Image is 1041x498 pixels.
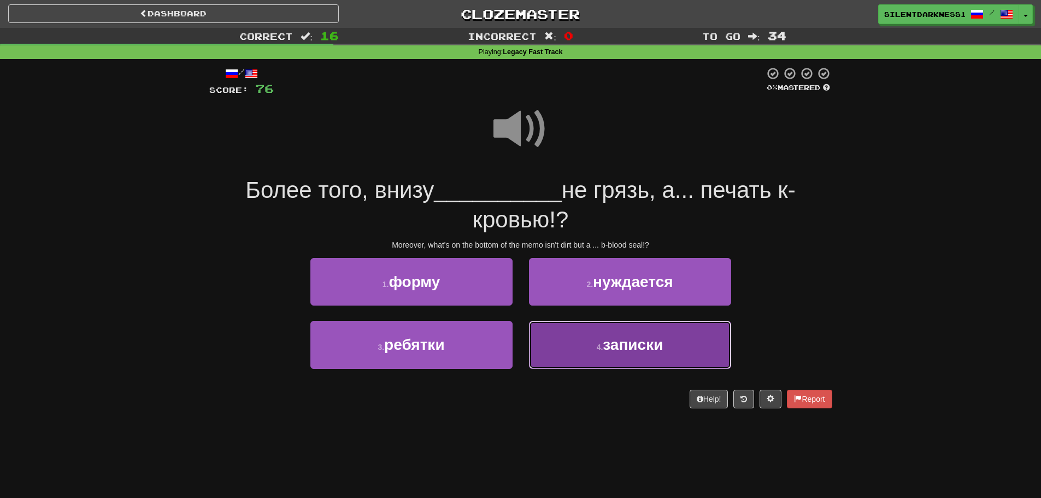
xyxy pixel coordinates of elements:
[468,31,537,42] span: Incorrect
[564,29,573,42] span: 0
[702,31,740,42] span: To go
[787,390,832,408] button: Report
[255,81,274,95] span: 76
[320,29,339,42] span: 16
[209,239,832,250] div: Moreover, what's on the bottom of the memo isn't dirt but a ... b-blood seal!?
[586,280,593,289] small: 2 .
[384,336,445,353] span: ребятки
[245,177,434,203] span: Более того, внизу
[301,32,313,41] span: :
[878,4,1019,24] a: SilentDarkness1947 /
[748,32,760,41] span: :
[355,4,686,24] a: Clozemaster
[239,31,293,42] span: Correct
[690,390,728,408] button: Help!
[8,4,339,23] a: Dashboard
[764,83,832,93] div: Mastered
[209,85,249,95] span: Score:
[529,258,731,306] button: 2.нуждается
[389,273,440,290] span: форму
[310,258,513,306] button: 1.форму
[503,48,562,56] strong: Legacy Fast Track
[593,273,673,290] span: нуждается
[989,9,995,16] span: /
[473,177,796,233] span: не грязь, а... печать к-кровью!?
[733,390,754,408] button: Round history (alt+y)
[767,83,778,92] span: 0 %
[884,9,965,19] span: SilentDarkness1947
[209,67,274,80] div: /
[310,321,513,368] button: 3.ребятки
[434,177,562,203] span: __________
[544,32,556,41] span: :
[378,343,384,351] small: 3 .
[383,280,389,289] small: 1 .
[597,343,603,351] small: 4 .
[529,321,731,368] button: 4.записки
[603,336,663,353] span: записки
[768,29,786,42] span: 34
